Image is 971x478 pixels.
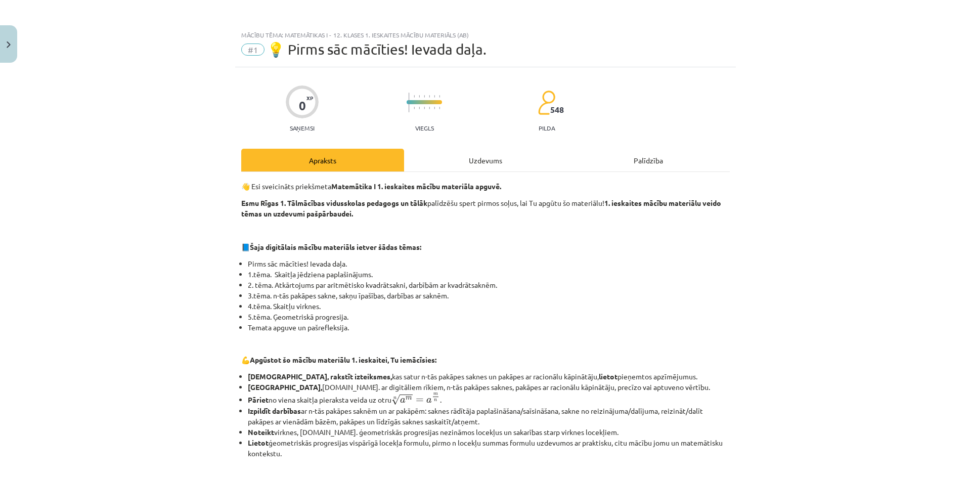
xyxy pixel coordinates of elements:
[248,438,730,459] li: ģeometriskās progresijas vispārīgā locekļa formulu, pirmo n locekļu summas formulu uzdevumos ar p...
[250,242,421,251] strong: Šaja digitālais mācību materiāls ietver šādas tēmas:
[424,107,425,109] img: icon-short-line-57e1e144782c952c97e751825c79c345078a6d821885a25fce030b3d8c18986b.svg
[248,427,730,438] li: virknes, [DOMAIN_NAME]. ģeometriskās progresijas nezināmos locekļus un sakarības starp virknes lo...
[433,393,438,396] span: m
[306,95,313,101] span: XP
[414,107,415,109] img: icon-short-line-57e1e144782c952c97e751825c79c345078a6d821885a25fce030b3d8c18986b.svg
[409,93,410,112] img: icon-long-line-d9ea69661e0d244f92f715978eff75569469978d946b2353a9bb055b3ed8787d.svg
[416,399,424,403] span: =
[248,393,730,406] li: no viena skaitļa pieraksta veida uz otru .
[415,124,434,132] p: Viegls
[248,438,269,447] b: Lietot
[250,355,436,364] b: Apgūstot šo mācību materiālu 1. ieskaitei, Tu iemācīsies:
[439,107,440,109] img: icon-short-line-57e1e144782c952c97e751825c79c345078a6d821885a25fce030b3d8c18986b.svg
[331,182,501,191] b: Matemātika I 1. ieskaites mācību materiāla apguvē.
[419,95,420,98] img: icon-short-line-57e1e144782c952c97e751825c79c345078a6d821885a25fce030b3d8c18986b.svg
[248,258,730,269] li: Pirms sāc mācīties! Ievada daļa.
[241,198,427,207] b: Esmu Rīgas 1. Tālmācības vidusskolas pedagogs un tālāk
[241,149,404,171] div: Apraksts
[550,105,564,114] span: 548
[241,355,730,365] p: 💪
[241,198,730,219] p: palīdzēšu spert pirmos soļus, lai Tu apgūtu šo materiālu!
[434,95,435,98] img: icon-short-line-57e1e144782c952c97e751825c79c345078a6d821885a25fce030b3d8c18986b.svg
[248,301,730,312] li: 4.tēma. Skaitļu virknes.
[241,181,730,192] p: 👋 Esi sveicināts priekšmeta
[248,371,730,382] li: kas satur n-tās pakāpes saknes un pakāpes ar racionālu kāpinātāju, pieņemtos apzīmējumus.
[248,427,274,437] b: Noteikt
[429,107,430,109] img: icon-short-line-57e1e144782c952c97e751825c79c345078a6d821885a25fce030b3d8c18986b.svg
[426,398,432,403] span: a
[414,95,415,98] img: icon-short-line-57e1e144782c952c97e751825c79c345078a6d821885a25fce030b3d8c18986b.svg
[248,372,392,381] b: [DEMOGRAPHIC_DATA], rakstīt izteiksmes,
[248,280,730,290] li: 2. tēma. Atkārtojums par aritmētisko kvadrātsakni, darbībām ar kvadrātsaknēm.
[299,99,306,113] div: 0
[400,398,406,403] span: a
[248,290,730,301] li: 3.tēma. n-tās pakāpes sakne, sakņu īpašības, darbības ar saknēm.
[424,95,425,98] img: icon-short-line-57e1e144782c952c97e751825c79c345078a6d821885a25fce030b3d8c18986b.svg
[404,149,567,171] div: Uzdevums
[391,395,400,405] span: √
[248,382,322,392] b: [GEOGRAPHIC_DATA],
[248,382,730,393] li: [DOMAIN_NAME]. ar digitāliem rīkiem, n-tās pakāpes saknes, pakāpes ar racionālu kāpinātāju, precī...
[419,107,420,109] img: icon-short-line-57e1e144782c952c97e751825c79c345078a6d821885a25fce030b3d8c18986b.svg
[406,397,412,400] span: m
[241,31,730,38] div: Mācību tēma: Matemātikas i - 12. klases 1. ieskaites mācību materiāls (ab)
[439,95,440,98] img: icon-short-line-57e1e144782c952c97e751825c79c345078a6d821885a25fce030b3d8c18986b.svg
[248,269,730,280] li: 1.tēma. Skaitļa jēdziena paplašinājums.
[429,95,430,98] img: icon-short-line-57e1e144782c952c97e751825c79c345078a6d821885a25fce030b3d8c18986b.svg
[248,395,269,404] b: Pāriet
[248,406,730,427] li: ar n-tās pakāpes saknēm un ar pakāpēm: saknes rādītāja paplašināšana/saīsināšana, sakne no reizin...
[434,399,437,402] span: n
[538,90,555,115] img: students-c634bb4e5e11cddfef0936a35e636f08e4e9abd3cc4e673bd6f9a4125e45ecb1.svg
[248,406,301,415] b: Izpildīt darbības
[434,107,435,109] img: icon-short-line-57e1e144782c952c97e751825c79c345078a6d821885a25fce030b3d8c18986b.svg
[286,124,319,132] p: Saņemsi
[7,41,11,48] img: icon-close-lesson-0947bae3869378f0d4975bcd49f059093ad1ed9edebbc8119c70593378902aed.svg
[539,124,555,132] p: pilda
[567,149,730,171] div: Palīdzība
[241,44,264,56] span: #1
[241,242,730,252] p: 📘
[248,312,730,322] li: 5.tēma. Ģeometriskā progresija.
[267,41,487,58] span: 💡 Pirms sāc mācīties! Ievada daļa.
[248,322,730,333] li: Temata apguve un pašrefleksija.
[599,372,617,381] b: lietot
